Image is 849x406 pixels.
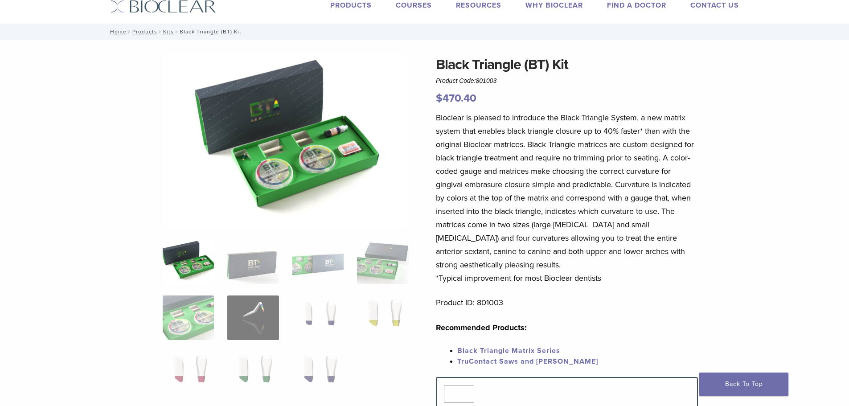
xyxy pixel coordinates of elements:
[163,352,214,396] img: Black Triangle (BT) Kit - Image 9
[436,92,476,105] bdi: 470.40
[292,295,344,340] img: Black Triangle (BT) Kit - Image 7
[436,323,527,332] strong: Recommended Products:
[330,1,372,10] a: Products
[396,1,432,10] a: Courses
[436,54,698,75] h1: Black Triangle (BT) Kit
[457,357,598,366] a: TruContact Saws and [PERSON_NAME]
[292,239,344,284] img: Black Triangle (BT) Kit - Image 3
[163,295,214,340] img: Black Triangle (BT) Kit - Image 5
[476,77,497,84] span: 801003
[699,373,788,396] a: Back To Top
[107,29,127,35] a: Home
[436,296,698,309] p: Product ID: 801003
[127,29,132,34] span: /
[436,92,443,105] span: $
[132,29,157,35] a: Products
[456,1,501,10] a: Resources
[525,1,583,10] a: Why Bioclear
[436,111,698,285] p: Bioclear is pleased to introduce the Black Triangle System, a new matrix system that enables blac...
[457,346,560,355] a: Black Triangle Matrix Series
[163,54,409,228] img: Intro Black Triangle Kit-6 - Copy
[163,29,174,35] a: Kits
[690,1,739,10] a: Contact Us
[227,295,279,340] img: Black Triangle (BT) Kit - Image 6
[227,352,279,396] img: Black Triangle (BT) Kit - Image 10
[436,77,496,84] span: Product Code:
[292,352,344,396] img: Black Triangle (BT) Kit - Image 11
[174,29,180,34] span: /
[357,295,408,340] img: Black Triangle (BT) Kit - Image 8
[104,24,746,40] nav: Black Triangle (BT) Kit
[157,29,163,34] span: /
[607,1,666,10] a: Find A Doctor
[163,239,214,284] img: Intro-Black-Triangle-Kit-6-Copy-e1548792917662-324x324.jpg
[227,239,279,284] img: Black Triangle (BT) Kit - Image 2
[357,239,408,284] img: Black Triangle (BT) Kit - Image 4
